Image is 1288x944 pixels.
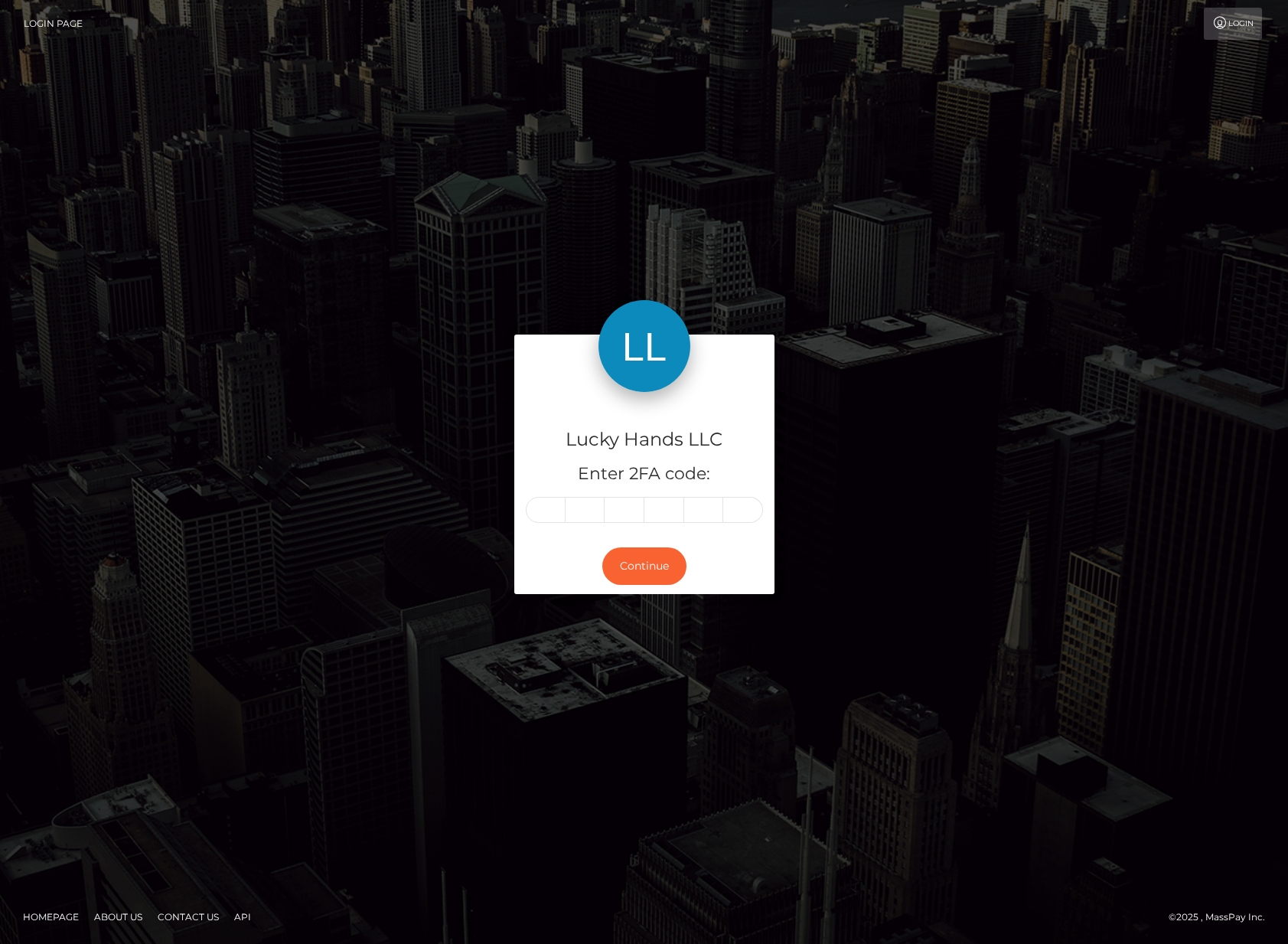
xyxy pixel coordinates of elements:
a: Login [1204,8,1262,40]
a: API [228,905,257,929]
a: Contact Us [152,905,225,929]
h4: Lucky Hands LLC [526,426,763,453]
div: © 2025 , MassPay Inc. [1169,909,1277,926]
a: About Us [88,905,148,929]
button: Continue [602,547,686,585]
h5: Enter 2FA code: [526,462,763,486]
a: Homepage [17,905,85,929]
a: Login Page [24,8,83,40]
img: Lucky Hands LLC [598,300,690,392]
